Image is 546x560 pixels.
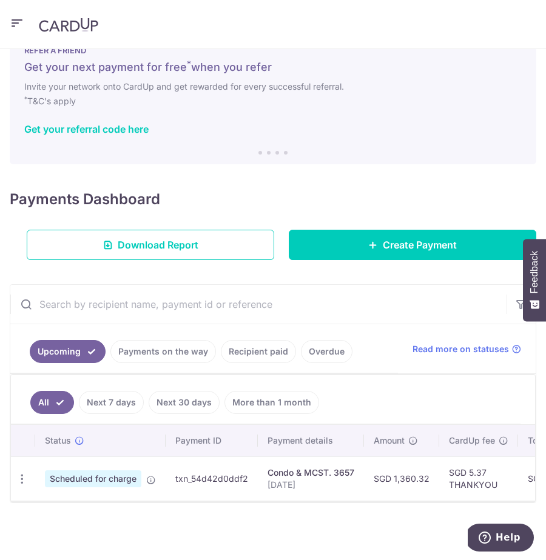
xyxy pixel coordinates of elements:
[166,425,258,456] th: Payment ID
[30,340,106,363] a: Upcoming
[268,479,354,491] p: [DATE]
[27,230,274,260] a: Download Report
[45,470,141,487] span: Scheduled for charge
[24,79,522,108] h6: Invite your network onto CardUp and get rewarded for every successful referral. T&C's apply
[383,238,457,252] span: Create Payment
[364,456,439,501] td: SGD 1,360.32
[523,239,546,321] button: Feedback - Show survey
[374,435,405,447] span: Amount
[110,340,216,363] a: Payments on the way
[30,391,74,414] a: All
[301,340,352,363] a: Overdue
[439,456,518,501] td: SGD 5.37 THANKYOU
[449,435,495,447] span: CardUp fee
[24,123,149,135] a: Get your referral code here
[413,343,509,355] span: Read more on statuses
[166,456,258,501] td: txn_54d42d0ddf2
[39,18,98,32] img: CardUp
[24,45,522,55] p: REFER A FRIEND
[79,391,144,414] a: Next 7 days
[258,425,364,456] th: Payment details
[10,285,507,324] input: Search by recipient name, payment id or reference
[10,188,160,210] h4: Payments Dashboard
[268,467,354,479] div: Condo & MCST. 3657
[24,60,522,75] h5: Get your next payment for free when you refer
[289,230,536,260] a: Create Payment
[413,343,521,355] a: Read more on statuses
[224,391,319,414] a: More than 1 month
[149,391,220,414] a: Next 30 days
[118,238,198,252] span: Download Report
[221,340,296,363] a: Recipient paid
[468,524,534,554] iframe: Opens a widget where you can find more information
[45,435,71,447] span: Status
[529,251,540,293] span: Feedback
